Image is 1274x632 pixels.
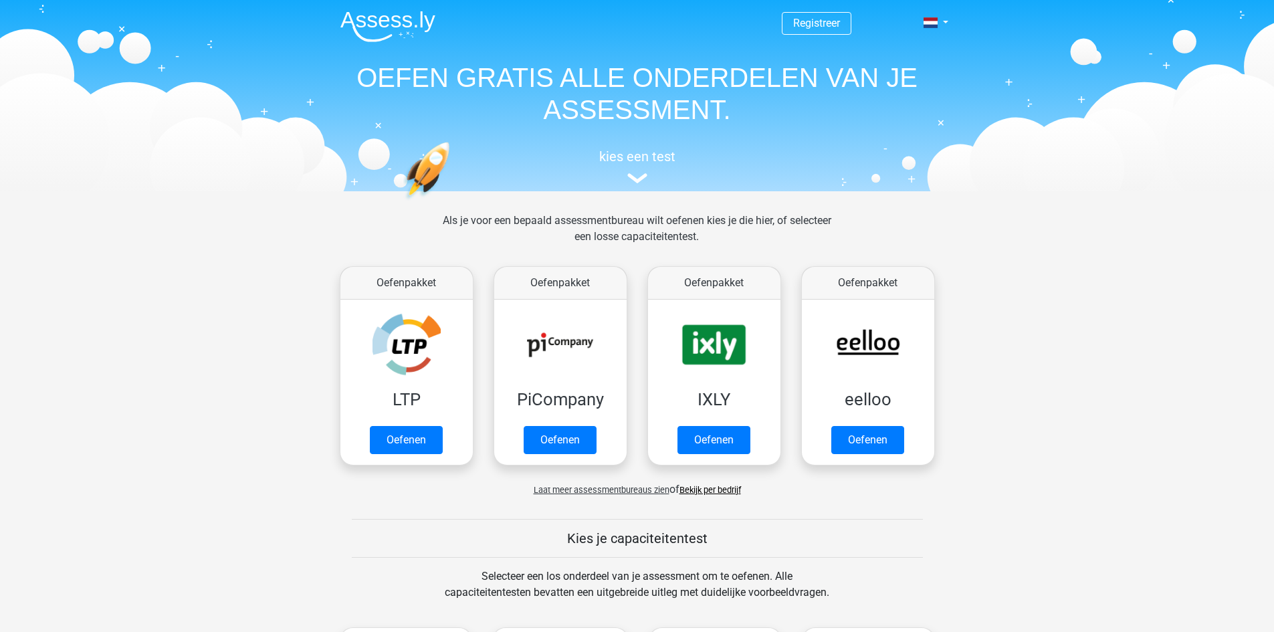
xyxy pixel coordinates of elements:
[432,568,842,617] div: Selecteer een los onderdeel van je assessment om te oefenen. Alle capaciteitentesten bevatten een...
[627,173,647,183] img: assessment
[793,17,840,29] a: Registreer
[403,142,502,263] img: oefenen
[330,148,945,165] h5: kies een test
[330,471,945,498] div: of
[340,11,435,42] img: Assessly
[524,426,597,454] a: Oefenen
[330,62,945,126] h1: OEFEN GRATIS ALLE ONDERDELEN VAN JE ASSESSMENT.
[330,148,945,184] a: kies een test
[679,485,741,495] a: Bekijk per bedrijf
[534,485,669,495] span: Laat meer assessmentbureaus zien
[432,213,842,261] div: Als je voor een bepaald assessmentbureau wilt oefenen kies je die hier, of selecteer een losse ca...
[370,426,443,454] a: Oefenen
[831,426,904,454] a: Oefenen
[352,530,923,546] h5: Kies je capaciteitentest
[677,426,750,454] a: Oefenen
